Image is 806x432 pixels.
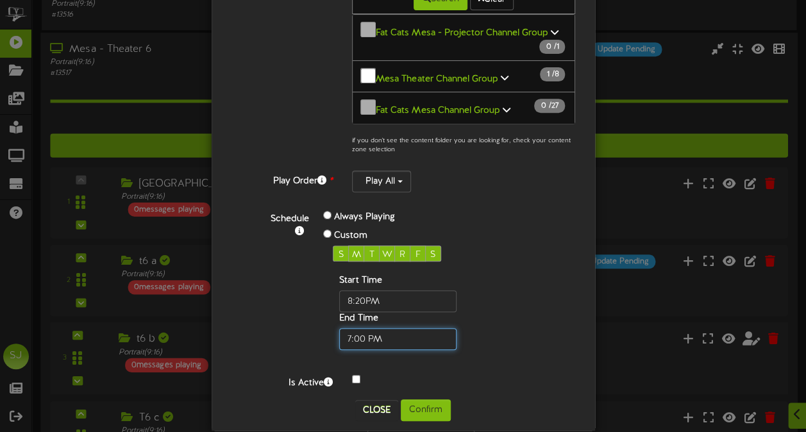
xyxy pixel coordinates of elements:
[339,250,344,260] span: S
[352,60,576,93] button: Mesa Theater Channel Group 1 /8
[352,92,576,124] button: Fat Cats Mesa Channel Group 0 /27
[369,250,374,260] span: T
[352,170,411,192] button: Play All
[541,101,548,110] span: 0
[352,250,361,260] span: M
[271,214,309,224] b: Schedule
[540,67,565,81] span: / 8
[221,372,342,390] label: Is Active
[401,399,451,421] button: Confirm
[376,106,500,115] b: Fat Cats Mesa Channel Group
[352,14,576,61] button: Fat Cats Mesa - Projector Channel Group 0 /1
[534,99,565,113] span: / 27
[334,229,367,242] label: Custom
[382,250,392,260] span: W
[416,250,421,260] span: F
[376,74,498,83] b: Mesa Theater Channel Group
[376,28,548,38] b: Fat Cats Mesa - Projector Channel Group
[546,42,553,51] span: 0
[339,312,378,325] label: End Time
[539,40,565,54] span: / 1
[334,211,395,224] label: Always Playing
[355,400,398,420] button: Close
[399,250,405,260] span: R
[546,70,551,79] span: 1
[221,170,342,188] label: Play Order
[430,250,435,260] span: S
[339,274,382,287] label: Start Time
